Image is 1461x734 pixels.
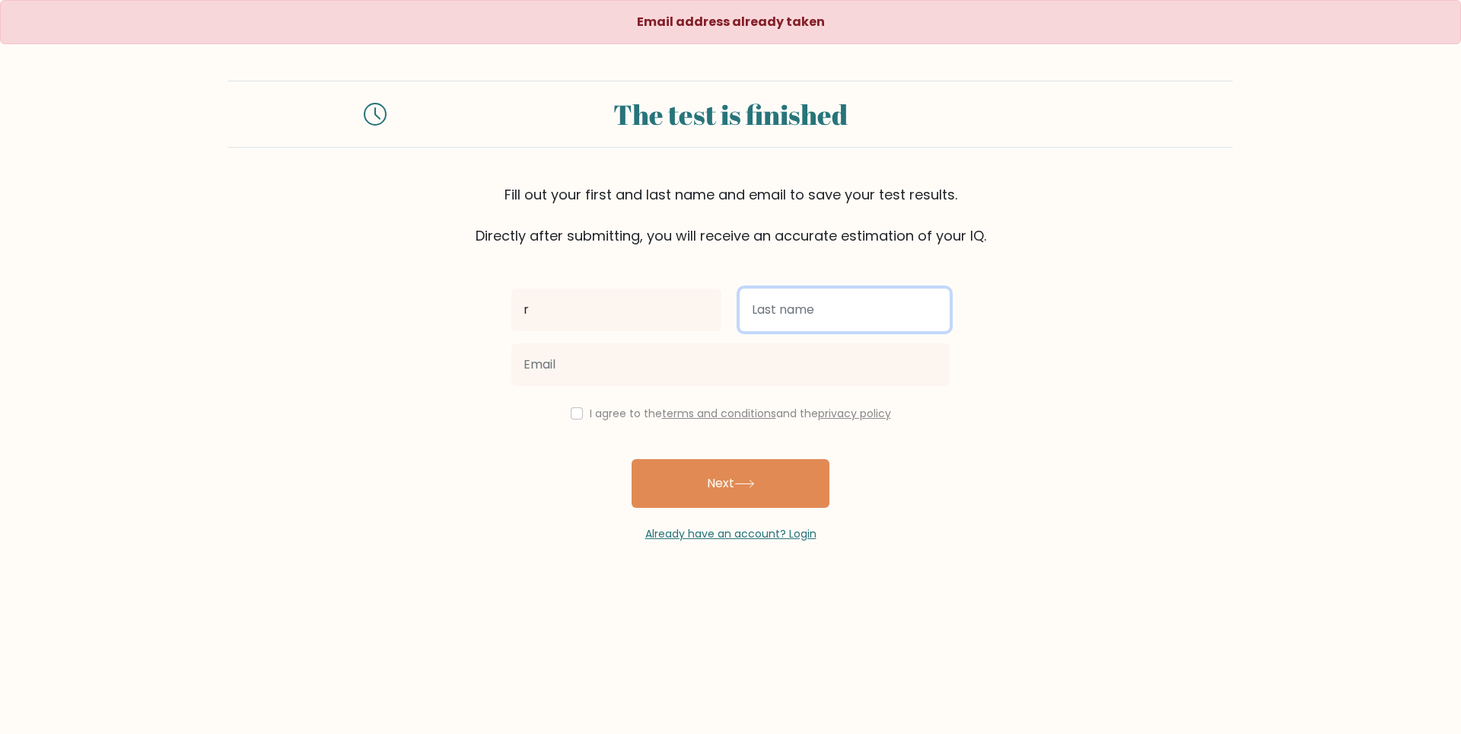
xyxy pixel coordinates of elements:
[511,289,721,331] input: First name
[662,406,776,421] a: terms and conditions
[511,343,950,386] input: Email
[228,184,1233,246] div: Fill out your first and last name and email to save your test results. Directly after submitting,...
[645,526,816,541] a: Already have an account? Login
[405,94,1056,135] div: The test is finished
[632,459,829,508] button: Next
[637,13,825,30] strong: Email address already taken
[818,406,891,421] a: privacy policy
[590,406,891,421] label: I agree to the and the
[740,289,950,331] input: Last name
